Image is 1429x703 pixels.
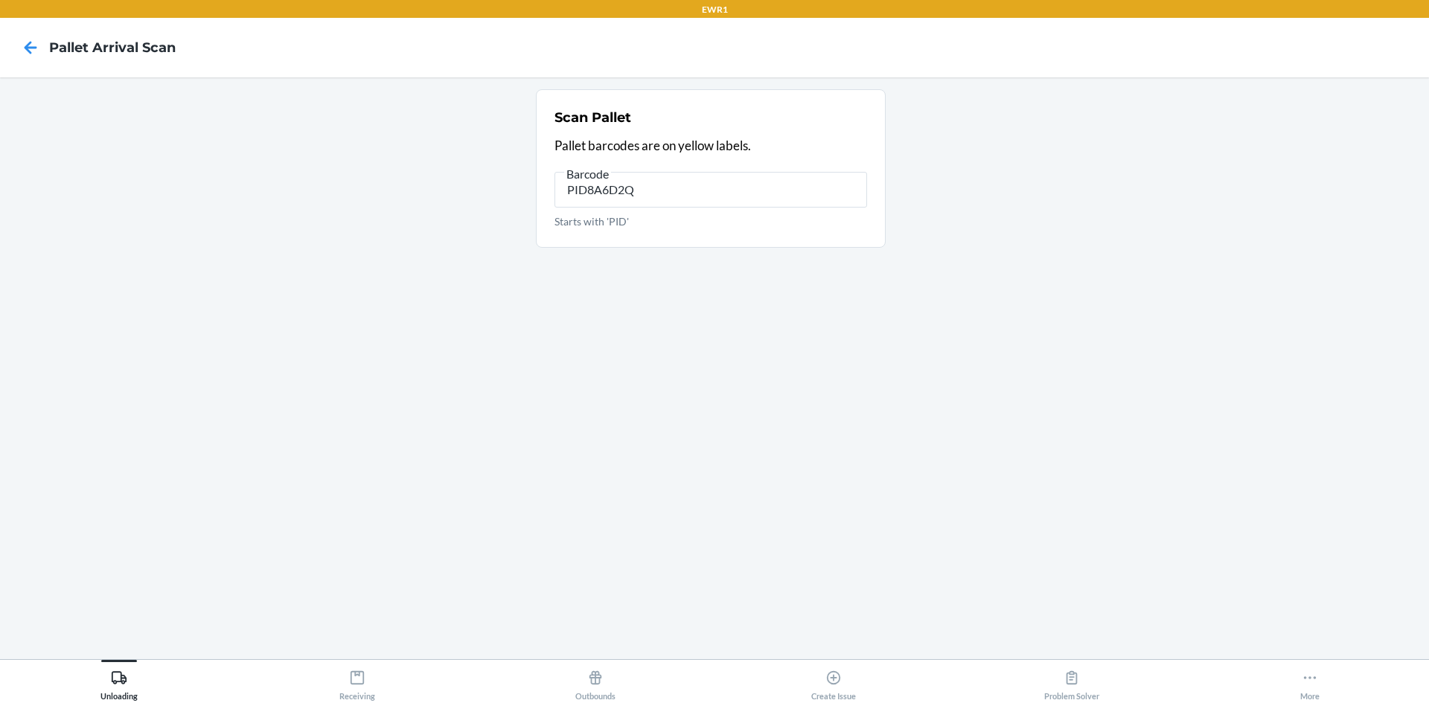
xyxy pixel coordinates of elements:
p: Starts with 'PID' [554,214,867,229]
div: Receiving [339,664,375,701]
div: Outbounds [575,664,616,701]
input: BarcodeStarts with 'PID' [554,172,867,208]
p: EWR1 [702,3,728,16]
h2: Scan Pallet [554,108,631,127]
button: Outbounds [476,660,714,701]
button: Create Issue [714,660,953,701]
span: Barcode [564,167,611,182]
h4: Pallet Arrival Scan [49,38,176,57]
div: Problem Solver [1044,664,1099,701]
div: More [1300,664,1320,701]
button: More [1191,660,1429,701]
button: Receiving [238,660,476,701]
div: Create Issue [811,664,856,701]
div: Unloading [100,664,138,701]
p: Pallet barcodes are on yellow labels. [554,136,867,155]
button: Problem Solver [953,660,1191,701]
